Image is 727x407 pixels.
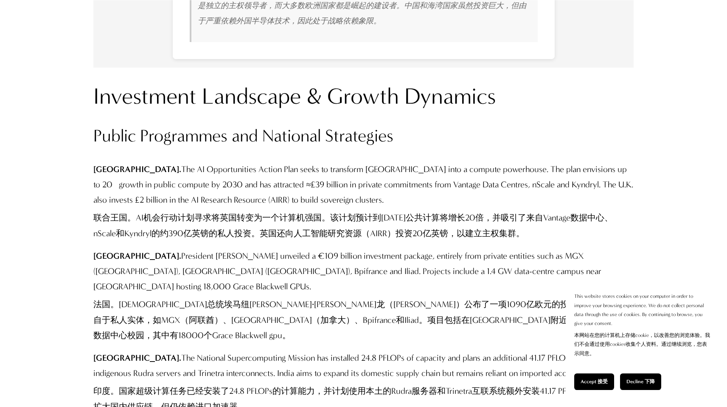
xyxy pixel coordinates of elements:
[93,251,181,261] strong: [GEOGRAPHIC_DATA].
[93,82,633,111] h2: Investment Landscape & Growth Dynamics
[620,373,661,390] button: Decline 下降
[93,297,633,343] font: 法国。[DEMOGRAPHIC_DATA]总统埃马纽[PERSON_NAME]·[PERSON_NAME]龙（[PERSON_NAME]）公布了一项1090亿欧元的投资计划，全部来自于私人实体，...
[598,379,608,384] font: 接受
[93,248,633,343] p: President [PERSON_NAME] unveiled a €109 billion investment package, entirely from private entitie...
[574,331,710,358] font: 本网站在您的计算机上存储cookie，以改善您的浏览体验。我们不会通过使用cookies收集个人资料。通过继续浏览，您表示同意。
[566,283,719,399] section: Cookie banner
[93,164,181,174] strong: [GEOGRAPHIC_DATA].
[574,373,614,390] button: Accept 接受
[581,378,608,385] span: Accept
[93,124,633,147] h3: Public Programmes and National Strategies
[93,161,633,241] p: The AI Opportunities Action Plan seeks to transform [GEOGRAPHIC_DATA] into a compute powerhouse. ...
[626,378,655,385] span: Decline
[93,353,181,363] strong: [GEOGRAPHIC_DATA].
[574,292,710,358] p: This website stores cookies on your computer in order to improve your browsing experience. We do ...
[645,379,655,384] font: 下降
[93,210,633,241] font: 联合王国。AI机会行动计划寻求将英国转变为一个计算机强国。该计划预计到[DATE]公共计算将增长20倍，并吸引了来自Vantage数据中心、nScale和Kyndryl的约390亿英镑的私人投资...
